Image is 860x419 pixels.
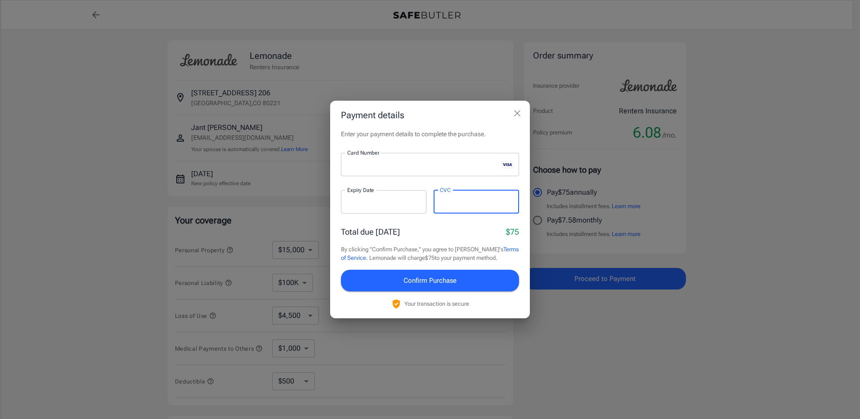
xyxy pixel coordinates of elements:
[506,226,519,238] p: $75
[404,299,469,308] p: Your transaction is secure
[341,245,519,263] p: By clicking "Confirm Purchase," you agree to [PERSON_NAME]'s . Lemonade will charge $75 to your p...
[347,186,374,194] label: Expiry Date
[341,226,400,238] p: Total due [DATE]
[341,270,519,291] button: Confirm Purchase
[502,161,513,168] svg: visa
[347,197,420,206] iframe: Secure expiration date input frame
[440,197,513,206] iframe: Secure CVC input frame
[440,186,451,194] label: CVC
[347,160,498,169] iframe: Secure card number input frame
[508,104,526,122] button: close
[347,149,379,156] label: Card Number
[341,129,519,138] p: Enter your payment details to complete the purchase.
[403,275,457,286] span: Confirm Purchase
[330,101,530,129] h2: Payment details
